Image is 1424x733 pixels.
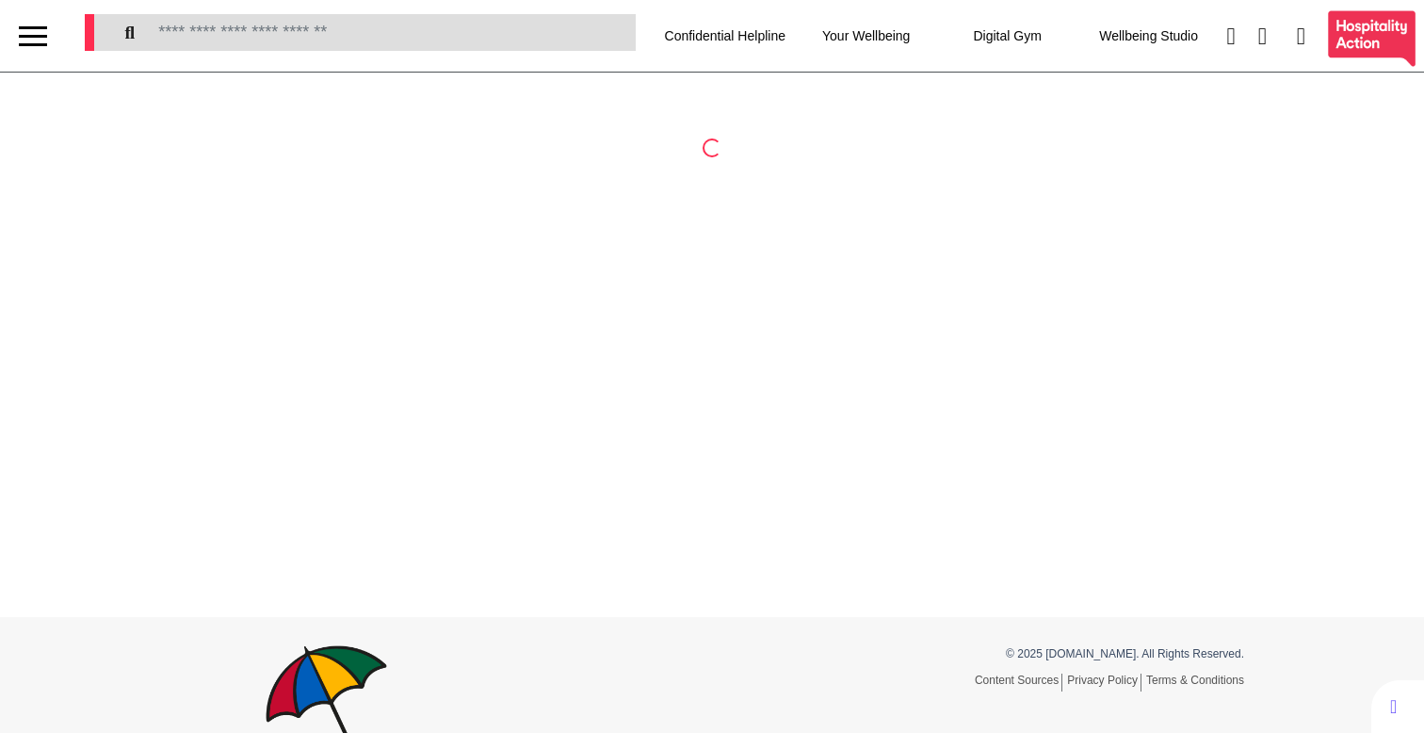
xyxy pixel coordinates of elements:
[796,9,937,62] div: Your Wellbeing
[975,674,1062,692] a: Content Sources
[1067,674,1141,692] a: Privacy Policy
[1078,9,1220,62] div: Wellbeing Studio
[937,9,1078,62] div: Digital Gym
[726,645,1244,662] p: © 2025 [DOMAIN_NAME]. All Rights Reserved.
[655,9,796,62] div: Confidential Helpline
[1146,674,1244,687] a: Terms & Conditions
